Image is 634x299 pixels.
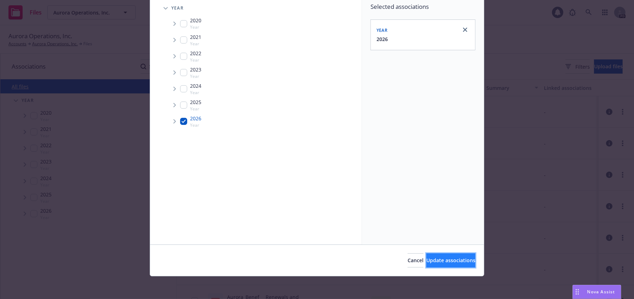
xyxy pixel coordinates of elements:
[408,253,423,268] button: Cancel
[377,35,388,43] button: 2026
[150,1,362,130] div: Tree Example
[587,289,615,295] span: Nova Assist
[408,257,423,264] span: Cancel
[190,106,201,112] span: Year
[573,285,582,299] div: Drag to move
[171,6,184,10] span: Year
[190,90,201,96] span: Year
[371,2,475,11] span: Selected associations
[190,57,201,63] span: Year
[190,41,201,47] span: Year
[190,17,201,24] span: 2020
[190,66,201,73] span: 2023
[190,98,201,106] span: 2025
[190,50,201,57] span: 2022
[426,257,475,264] span: Update associations
[377,27,387,33] span: Year
[190,82,201,90] span: 2024
[190,33,201,41] span: 2021
[573,285,621,299] button: Nova Assist
[426,253,475,268] button: Update associations
[190,73,201,79] span: Year
[190,24,201,30] span: Year
[190,122,201,128] span: Year
[190,115,201,122] span: 2026
[461,25,469,34] a: close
